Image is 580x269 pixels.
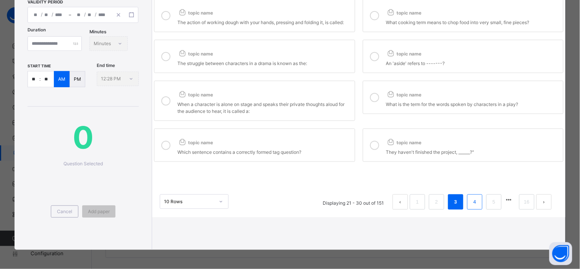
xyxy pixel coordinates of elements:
span: topic name [386,51,422,57]
div: 10 Rows [164,198,214,205]
span: / [41,11,42,18]
li: 1 [410,194,425,210]
label: Duration [28,27,46,33]
span: topic name [386,140,422,145]
button: Open asap [549,242,572,265]
div: They haven't finished the project, ______?" [386,147,559,156]
li: 向后 5 页 [504,194,514,205]
span: topic name [386,10,422,16]
span: topic name [177,92,213,98]
span: Cancel [57,208,72,215]
div: When a character is alone on stage and speaks their private thoughts aloud for the audience to he... [177,99,351,115]
span: – [69,11,71,18]
li: 下一页 [536,194,552,210]
span: topic name [177,140,213,145]
span: 0 [28,114,139,160]
span: End time [97,62,115,69]
span: start time [28,64,51,68]
li: 5 [486,194,502,210]
button: next page [536,194,552,210]
p: AM [58,76,65,83]
span: topic name [386,92,422,98]
div: The action of working dough with your hands, pressing and folding it, is called: [177,17,351,26]
div: An 'aside' refers to -------? [386,58,559,67]
div: The struggle between characters in a drama is known as the: [177,58,351,67]
a: 16 [522,197,532,207]
button: prev page [393,194,408,210]
span: topic name [177,51,213,57]
p: : [39,76,41,83]
span: Minutes [89,29,106,35]
span: Add paper [88,208,110,215]
span: topic name [177,10,213,16]
a: 5 [490,197,497,207]
a: 3 [452,197,459,207]
span: / [95,11,96,18]
p: PM [74,76,81,83]
span: / [52,11,53,18]
li: Displaying 21 - 30 out of 151 [317,194,390,210]
li: 3 [448,194,463,210]
a: 1 [414,197,421,207]
a: 2 [433,197,440,207]
li: 上一页 [393,194,408,210]
li: 16 [519,194,535,210]
div: Which sentence contains a correctly formed tag question? [177,147,351,156]
div: What cooking term means to chop food into very small, fine pieces? [386,17,559,26]
span: Question Selected [63,161,103,166]
div: What is the term for the words spoken by characters in a play? [386,99,559,108]
span: / [84,11,86,18]
li: 2 [429,194,444,210]
li: 4 [467,194,483,210]
a: 4 [471,197,478,207]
